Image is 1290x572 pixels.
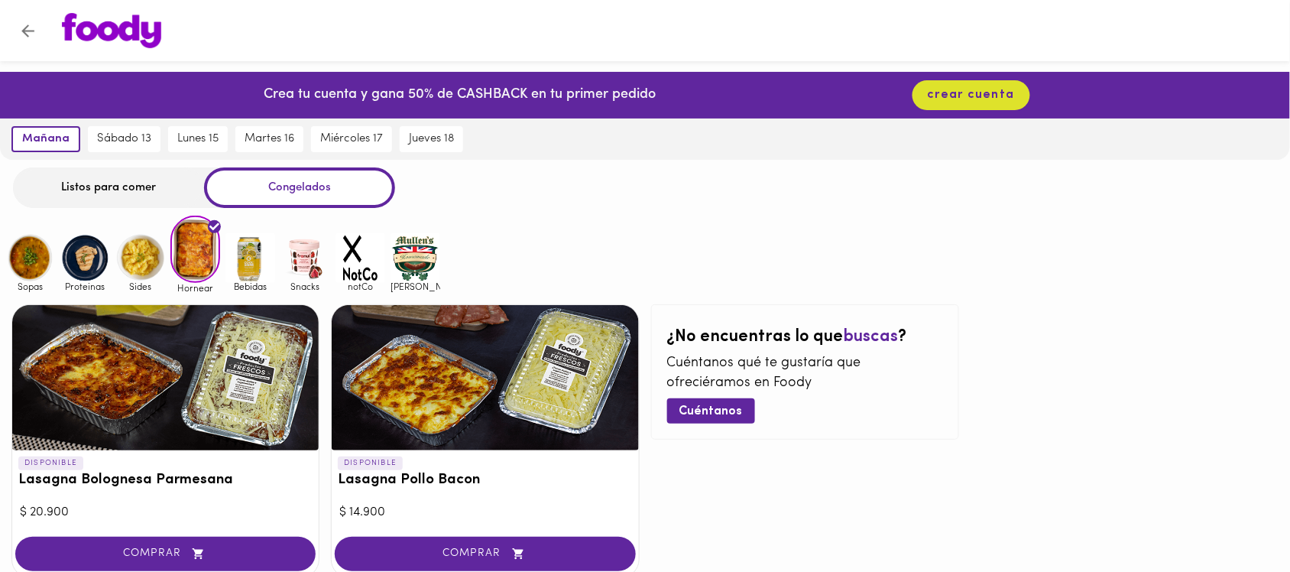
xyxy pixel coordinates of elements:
[60,233,110,283] img: Proteinas
[18,457,83,470] p: DISPONIBLE
[335,537,635,571] button: COMPRAR
[18,473,313,489] h3: Lasagna Bolognesa Parmesana
[15,537,316,571] button: COMPRAR
[335,233,385,283] img: notCo
[338,457,403,470] p: DISPONIBLE
[177,132,219,146] span: lunes 15
[844,328,899,346] span: buscas
[245,132,294,146] span: martes 16
[667,398,755,424] button: Cuéntanos
[311,126,392,152] button: miércoles 17
[280,233,330,283] img: Snacks
[5,233,55,283] img: Sopas
[320,132,383,146] span: miércoles 17
[62,13,161,48] img: logo.png
[391,233,440,283] img: mullens
[280,281,330,291] span: Snacks
[1201,483,1275,557] iframe: Messagebird Livechat Widget
[22,132,70,146] span: mañana
[204,167,395,208] div: Congelados
[928,88,1015,102] span: crear cuenta
[335,281,385,291] span: notCo
[115,233,165,283] img: Sides
[168,126,228,152] button: lunes 15
[97,132,151,146] span: sábado 13
[20,504,311,522] div: $ 20.900
[9,12,47,50] button: Volver
[338,473,632,489] h3: Lasagna Pollo Bacon
[332,305,638,450] div: Lasagna Pollo Bacon
[679,405,743,419] span: Cuéntanos
[12,305,319,450] div: Lasagna Bolognesa Parmesana
[225,233,275,283] img: Bebidas
[235,126,303,152] button: martes 16
[11,126,80,152] button: mañana
[225,281,275,291] span: Bebidas
[391,281,440,291] span: [PERSON_NAME]
[400,126,463,152] button: jueves 18
[912,80,1030,110] button: crear cuenta
[60,281,110,291] span: Proteinas
[339,504,630,522] div: $ 14.900
[170,283,220,293] span: Hornear
[409,132,454,146] span: jueves 18
[34,548,297,561] span: COMPRAR
[115,281,165,291] span: Sides
[667,354,943,393] p: Cuéntanos qué te gustaría que ofreciéramos en Foody
[170,216,220,283] img: Hornear
[667,328,943,346] h2: ¿No encuentras lo que ?
[13,167,204,208] div: Listos para comer
[264,86,656,106] p: Crea tu cuenta y gana 50% de CASHBACK en tu primer pedido
[88,126,160,152] button: sábado 13
[354,548,616,561] span: COMPRAR
[5,281,55,291] span: Sopas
